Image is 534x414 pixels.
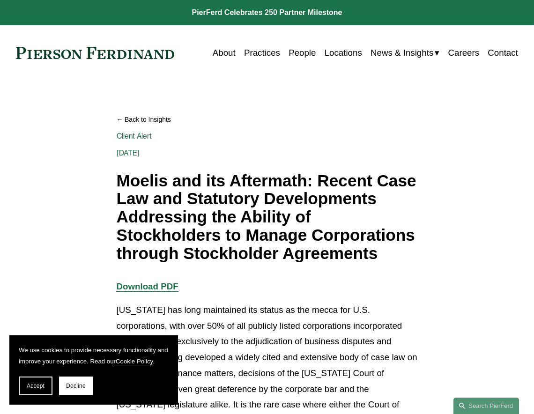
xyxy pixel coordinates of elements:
button: Decline [59,377,93,395]
span: [DATE] [117,148,140,157]
a: Back to Insights [117,112,418,128]
a: Careers [448,44,479,61]
a: folder dropdown [371,44,439,61]
span: News & Insights [371,45,433,61]
a: Download PDF [117,281,178,291]
a: Cookie Policy [116,358,153,365]
a: Client Alert [117,132,152,140]
p: We use cookies to provide necessary functionality and improve your experience. Read our . [19,345,169,367]
a: People [289,44,316,61]
a: Locations [325,44,362,61]
section: Cookie banner [9,335,178,405]
span: Decline [66,383,86,389]
a: Search this site [453,398,519,414]
button: Accept [19,377,52,395]
span: Accept [27,383,44,389]
a: Contact [488,44,518,61]
a: About [213,44,236,61]
a: Practices [244,44,280,61]
h1: Moelis and its Aftermath: Recent Case Law and Statutory Developments Addressing the Ability of St... [117,172,418,263]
